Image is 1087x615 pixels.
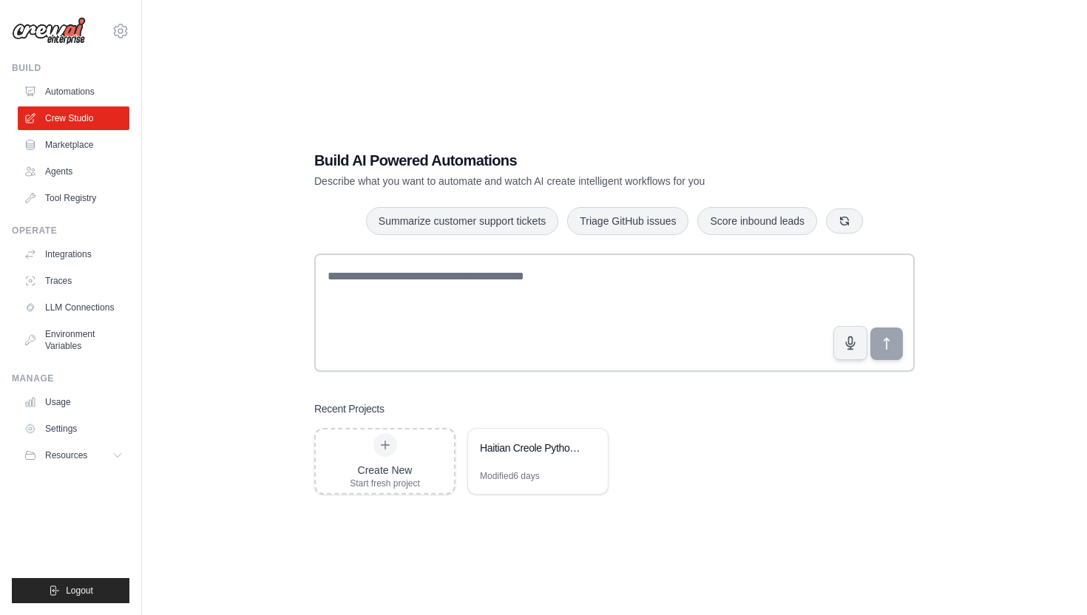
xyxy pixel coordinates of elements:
a: Tool Registry [18,186,129,210]
div: Manage [12,373,129,384]
div: Build [12,62,129,74]
div: Start fresh project [350,478,420,489]
div: Operate [12,225,129,237]
a: Environment Variables [18,322,129,358]
span: Resources [45,449,87,461]
button: Triage GitHub issues [567,207,688,235]
button: Summarize customer support tickets [366,207,558,235]
a: Automations [18,80,129,103]
h3: Recent Projects [314,401,385,416]
a: Settings [18,417,129,441]
button: Click to speak your automation idea [833,326,867,360]
a: Integrations [18,242,129,266]
img: Logo [12,17,86,45]
button: Resources [18,444,129,467]
button: Score inbound leads [697,207,817,235]
p: Describe what you want to automate and watch AI create intelligent workflows for you [314,174,811,188]
span: Logout [66,585,93,597]
a: LLM Connections [18,296,129,319]
button: Get new suggestions [826,208,863,234]
div: Haitian Creole Python Data Science Tutoring System [480,441,581,455]
a: Agents [18,160,129,183]
div: Modified 6 days [480,470,540,482]
a: Usage [18,390,129,414]
button: Logout [12,578,129,603]
a: Traces [18,269,129,293]
h1: Build AI Powered Automations [314,150,811,171]
div: Create New [350,463,420,478]
a: Marketplace [18,133,129,157]
a: Crew Studio [18,106,129,130]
